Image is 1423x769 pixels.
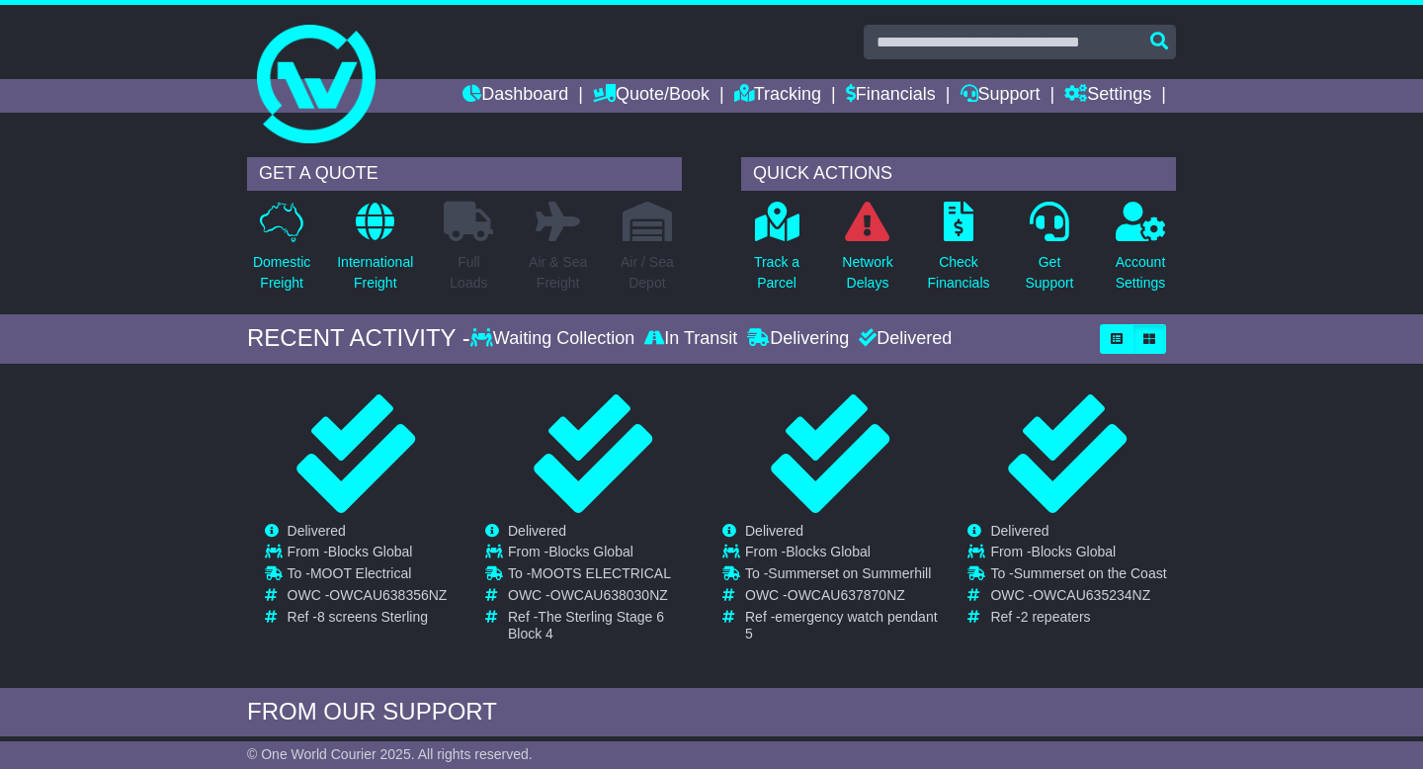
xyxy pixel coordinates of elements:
td: OWC - [990,587,1166,609]
a: Support [961,79,1041,113]
td: From - [508,544,701,565]
div: QUICK ACTIONS [741,157,1176,191]
td: From - [745,544,938,565]
span: Delivered [508,523,566,539]
a: AccountSettings [1115,201,1167,304]
p: Domestic Freight [253,252,310,294]
td: From - [990,544,1166,565]
td: To - [288,565,448,587]
span: Blocks Global [328,544,413,559]
td: OWC - [288,587,448,609]
div: Delivering [742,328,854,350]
span: MOOT Electrical [310,565,411,581]
span: © One World Courier 2025. All rights reserved. [247,746,533,762]
span: Delivered [288,523,346,539]
span: emergency watch pendant 5 [745,609,938,641]
a: Dashboard [462,79,568,113]
span: 2 repeaters [1021,609,1091,625]
span: OWCAU635234NZ [1033,587,1150,603]
td: Ref - [288,609,448,626]
td: Ref - [508,609,701,642]
span: OWCAU637870NZ [788,587,905,603]
div: In Transit [639,328,742,350]
p: Get Support [1025,252,1073,294]
p: Check Financials [927,252,989,294]
div: FROM OUR SUPPORT [247,698,1176,726]
span: Delivered [990,523,1048,539]
td: OWC - [508,587,701,609]
a: GetSupport [1024,201,1074,304]
a: Financials [846,79,936,113]
span: OWCAU638030NZ [550,587,668,603]
td: To - [990,565,1166,587]
p: Network Delays [842,252,892,294]
a: NetworkDelays [841,201,893,304]
span: Summerset on Summerhill [768,565,931,581]
a: Tracking [734,79,821,113]
p: Full Loads [444,252,493,294]
span: OWCAU638356NZ [329,587,447,603]
a: DomesticFreight [252,201,311,304]
td: From - [288,544,448,565]
a: Settings [1064,79,1151,113]
a: Quote/Book [593,79,710,113]
td: To - [745,565,938,587]
td: Ref - [745,609,938,642]
a: CheckFinancials [926,201,990,304]
span: Blocks Global [548,544,633,559]
span: MOOTS ELECTRICAL [531,565,671,581]
td: To - [508,565,701,587]
p: International Freight [337,252,413,294]
div: Delivered [854,328,952,350]
span: 8 screens Sterling [317,609,428,625]
span: The Sterling Stage 6 Block 4 [508,609,664,641]
p: Air & Sea Freight [529,252,587,294]
a: InternationalFreight [336,201,414,304]
span: Delivered [745,523,803,539]
span: Blocks Global [1032,544,1117,559]
span: Blocks Global [786,544,871,559]
div: RECENT ACTIVITY - [247,324,470,353]
span: Summerset on the Coast [1014,565,1167,581]
a: Track aParcel [753,201,800,304]
td: Ref - [990,609,1166,626]
div: Waiting Collection [470,328,639,350]
div: GET A QUOTE [247,157,682,191]
td: OWC - [745,587,938,609]
p: Air / Sea Depot [621,252,674,294]
p: Track a Parcel [754,252,799,294]
p: Account Settings [1116,252,1166,294]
